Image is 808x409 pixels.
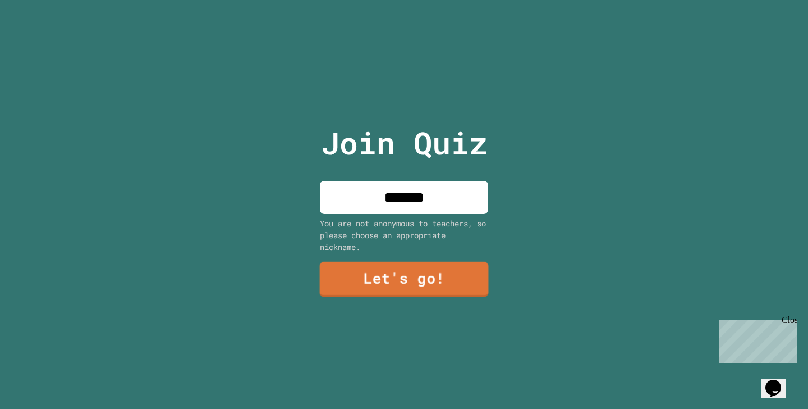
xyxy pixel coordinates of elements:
[761,364,797,398] iframe: chat widget
[320,262,489,297] a: Let's go!
[4,4,77,71] div: Chat with us now!Close
[320,217,488,253] div: You are not anonymous to teachers, so please choose an appropriate nickname.
[715,315,797,363] iframe: chat widget
[321,120,488,166] p: Join Quiz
